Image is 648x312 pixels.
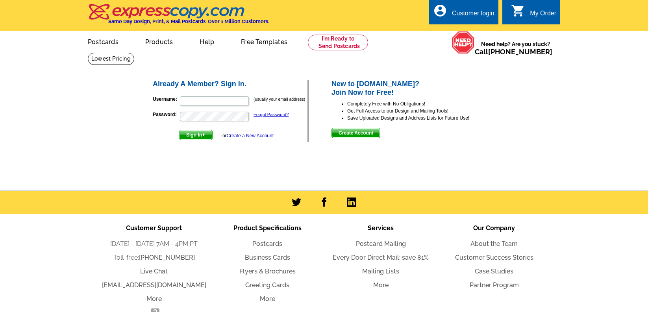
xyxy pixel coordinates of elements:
li: Toll-free: [97,253,211,262]
a: Partner Program [470,281,519,289]
div: or [222,132,274,139]
a: More [146,295,162,303]
span: Sign In [180,130,212,140]
div: My Order [530,10,556,21]
span: Need help? Are you stuck? [475,40,556,56]
label: Password: [153,111,179,118]
a: Case Studies [475,268,513,275]
a: More [373,281,389,289]
a: Products [133,32,186,50]
a: shopping_cart My Order [511,9,556,18]
a: Postcard Mailing [356,240,406,247]
a: Same Day Design, Print, & Mail Postcards. Over 1 Million Customers. [88,9,269,24]
a: Mailing Lists [362,268,399,275]
a: More [260,295,275,303]
a: Help [187,32,227,50]
a: Live Chat [140,268,168,275]
a: Flyers & Brochures [239,268,296,275]
span: Call [475,48,552,56]
img: button-next-arrow-white.png [202,133,206,137]
a: Business Cards [245,254,290,261]
a: Every Door Direct Mail: save 81% [333,254,429,261]
a: [EMAIL_ADDRESS][DOMAIN_NAME] [102,281,206,289]
a: Create a New Account [227,133,274,138]
a: [PHONE_NUMBER] [488,48,552,56]
button: Create Account [331,128,380,138]
a: About the Team [470,240,518,247]
span: Services [368,224,394,232]
a: Postcards [75,32,131,50]
div: Customer login [452,10,494,21]
span: Product Specifications [233,224,302,232]
span: Create Account [332,128,380,138]
i: account_circle [433,4,447,18]
span: Our Company [473,224,515,232]
label: Username: [153,96,179,103]
h2: Already A Member? Sign In. [153,80,307,89]
a: Free Templates [228,32,300,50]
a: Customer Success Stories [455,254,533,261]
small: (usually your email address) [254,97,305,102]
li: Completely Free with No Obligations! [347,100,496,107]
h2: New to [DOMAIN_NAME]? Join Now for Free! [331,80,496,97]
h4: Same Day Design, Print, & Mail Postcards. Over 1 Million Customers. [108,18,269,24]
li: Save Uploaded Designs and Address Lists for Future Use! [347,114,496,122]
a: account_circle Customer login [433,9,494,18]
span: Customer Support [126,224,182,232]
li: [DATE] - [DATE] 7AM - 4PM PT [97,239,211,249]
i: shopping_cart [511,4,525,18]
a: Forgot Password? [254,112,289,117]
a: Greeting Cards [245,281,289,289]
button: Sign In [179,130,213,140]
a: [PHONE_NUMBER] [139,254,195,261]
li: Get Full Access to our Design and Mailing Tools! [347,107,496,114]
img: help [452,31,475,54]
a: Postcards [252,240,282,247]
